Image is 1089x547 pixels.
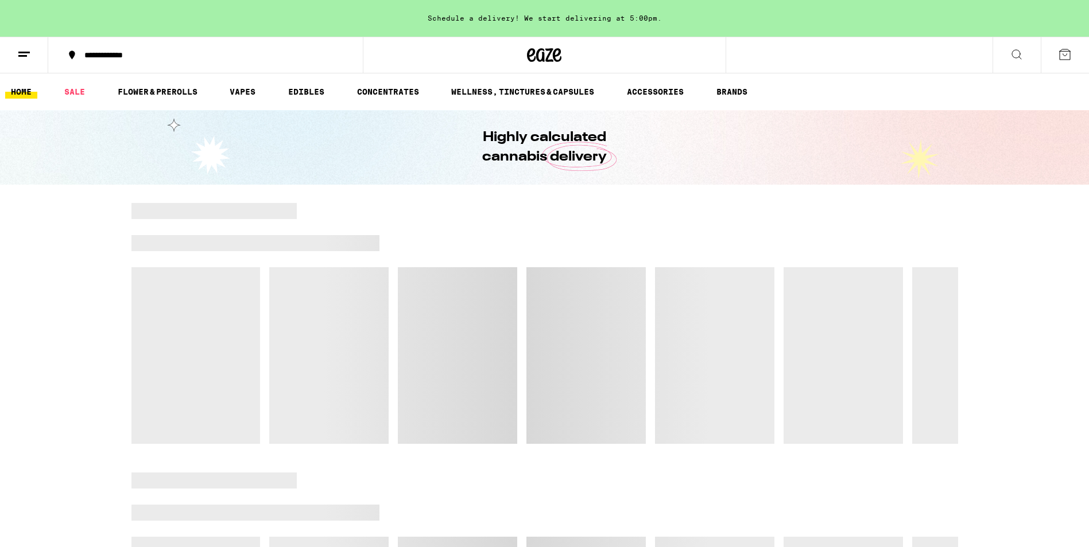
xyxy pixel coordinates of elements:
a: FLOWER & PREROLLS [112,85,203,99]
a: VAPES [224,85,261,99]
a: CONCENTRATES [351,85,425,99]
a: HOME [5,85,37,99]
a: WELLNESS, TINCTURES & CAPSULES [445,85,600,99]
a: SALE [59,85,91,99]
a: EDIBLES [282,85,330,99]
a: ACCESSORIES [621,85,689,99]
h1: Highly calculated cannabis delivery [450,128,640,167]
a: BRANDS [711,85,753,99]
